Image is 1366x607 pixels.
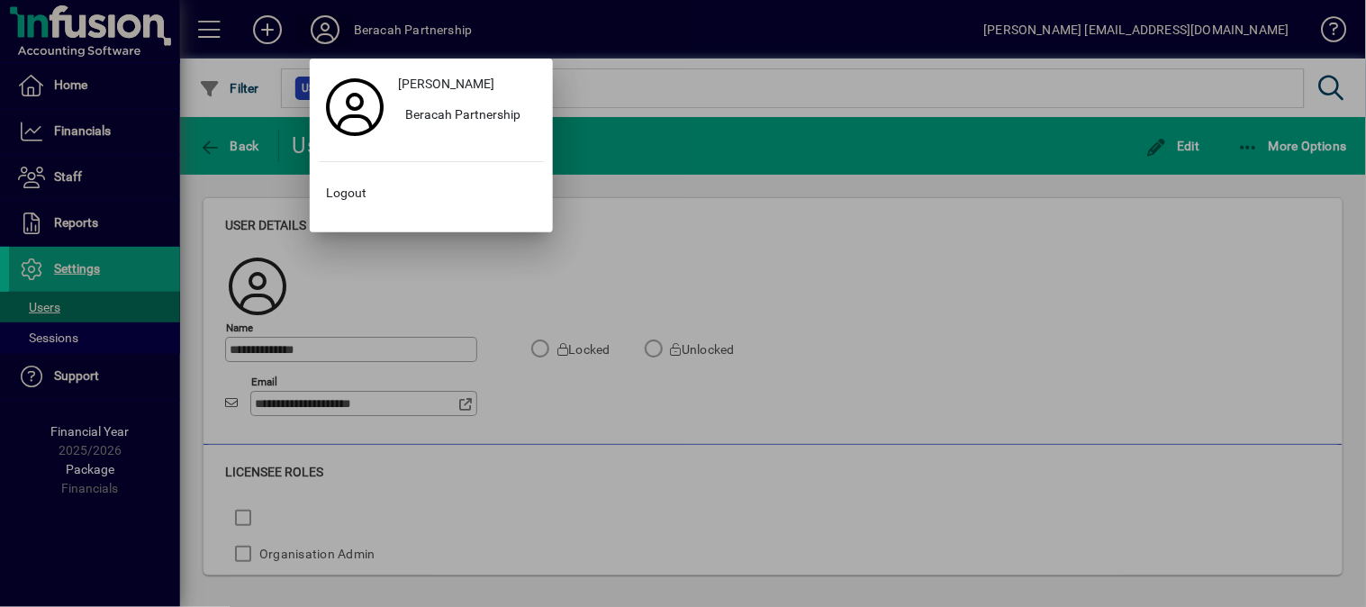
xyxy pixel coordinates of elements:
[326,184,366,203] span: Logout
[319,177,544,209] button: Logout
[391,100,544,132] button: Beracah Partnership
[319,91,391,123] a: Profile
[398,75,494,94] span: [PERSON_NAME]
[391,68,544,100] a: [PERSON_NAME]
